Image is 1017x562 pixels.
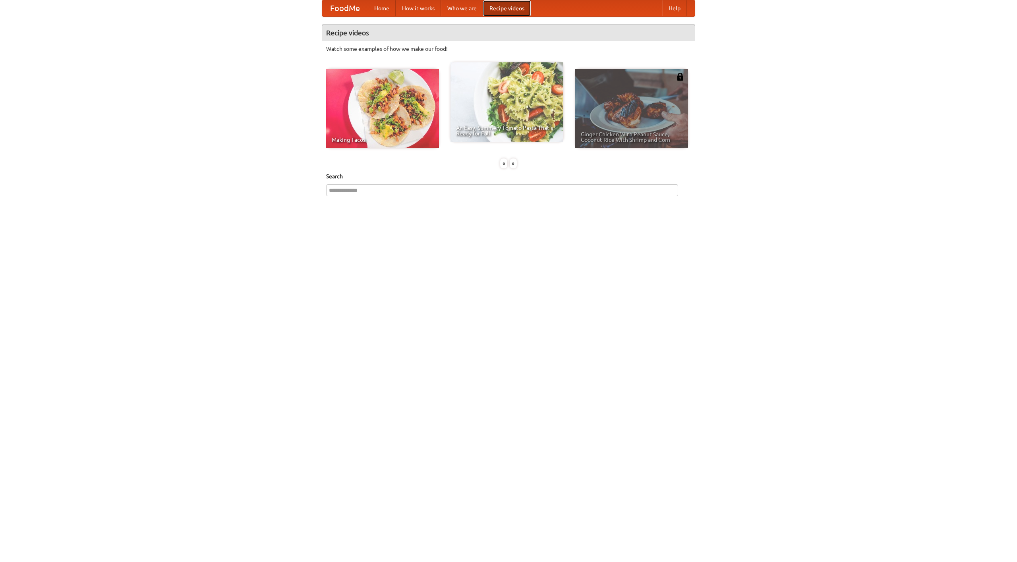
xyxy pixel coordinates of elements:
span: An Easy, Summery Tomato Pasta That's Ready for Fall [456,125,558,136]
a: Who we are [441,0,483,16]
a: Help [662,0,687,16]
div: » [510,158,517,168]
p: Watch some examples of how we make our food! [326,45,691,53]
a: FoodMe [322,0,368,16]
a: How it works [396,0,441,16]
a: Recipe videos [483,0,531,16]
h5: Search [326,172,691,180]
img: 483408.png [676,73,684,81]
a: An Easy, Summery Tomato Pasta That's Ready for Fall [450,62,563,142]
a: Making Tacos [326,69,439,148]
a: Home [368,0,396,16]
div: « [500,158,507,168]
h4: Recipe videos [322,25,695,41]
span: Making Tacos [332,137,433,143]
